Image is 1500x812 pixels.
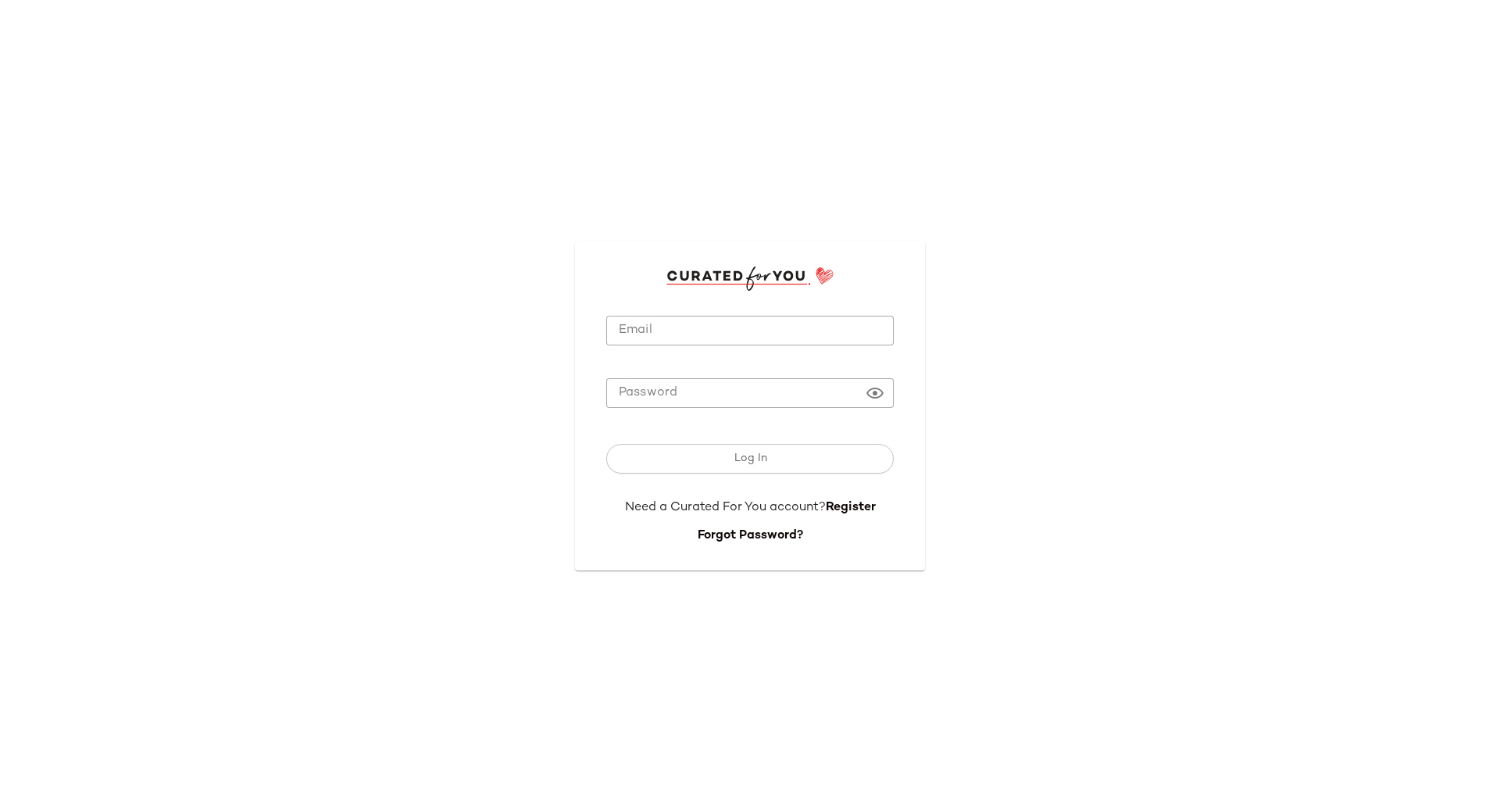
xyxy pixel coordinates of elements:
img: cfy_login_logo.DGdB1djN.svg [666,266,834,290]
button: Log In [606,444,894,474]
span: Log In [733,453,766,465]
a: Forgot Password? [698,529,803,542]
span: Need a Curated For You account? [625,501,826,514]
a: Register [826,501,876,514]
